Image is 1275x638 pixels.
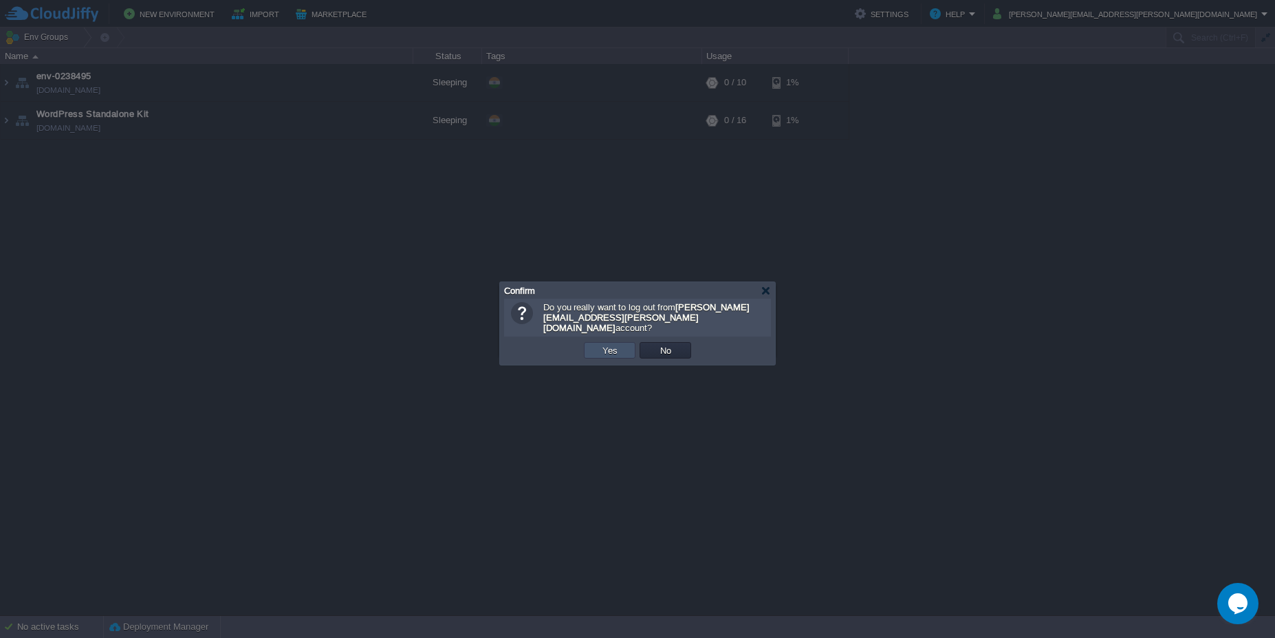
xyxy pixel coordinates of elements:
[543,302,750,333] b: [PERSON_NAME][EMAIL_ADDRESS][PERSON_NAME][DOMAIN_NAME]
[543,302,750,333] span: Do you really want to log out from account?
[656,344,675,357] button: No
[1217,583,1261,624] iframe: chat widget
[504,286,535,296] span: Confirm
[598,344,622,357] button: Yes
